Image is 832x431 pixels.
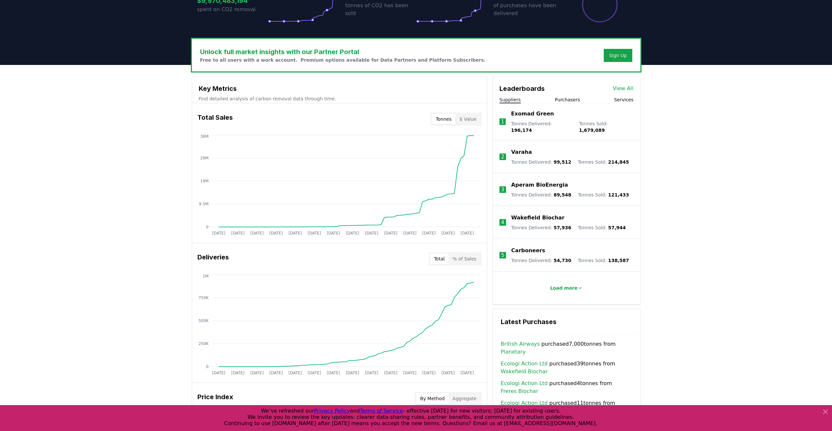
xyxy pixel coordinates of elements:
[198,341,209,346] tspan: 250K
[511,128,532,133] span: 196,174
[501,218,504,226] p: 4
[501,360,632,376] span: purchased 39 tonnes from
[308,371,321,375] tspan: [DATE]
[365,371,378,375] tspan: [DATE]
[578,257,629,264] p: Tonnes Sold :
[197,113,233,126] h3: Total Sales
[288,231,302,236] tspan: [DATE]
[608,225,626,230] span: 57,944
[511,120,572,133] p: Tonnes Delivered :
[346,371,359,375] tspan: [DATE]
[422,371,436,375] tspan: [DATE]
[579,128,605,133] span: 1,679,089
[609,52,627,59] a: Sign Up
[198,296,209,300] tspan: 750K
[511,224,571,231] p: Tonnes Delivered :
[545,281,588,295] button: Load more
[203,274,209,278] tspan: 1M
[511,148,532,156] a: Varaha
[197,392,233,405] h3: Price Index
[422,231,436,236] tspan: [DATE]
[501,399,632,415] span: purchased 11 tonnes from
[199,95,480,102] p: Find detailed analysis of carbon removal data through time.
[441,231,455,236] tspan: [DATE]
[327,231,340,236] tspan: [DATE]
[608,258,629,263] span: 138,587
[499,96,521,103] button: Suppliers
[555,96,580,103] button: Purchasers
[288,371,302,375] tspan: [DATE]
[578,192,629,198] p: Tonnes Sold :
[501,186,504,194] p: 3
[345,2,416,17] p: tonnes of CO2 has been sold
[511,257,571,264] p: Tonnes Delivered :
[200,134,209,139] tspan: 38M
[494,2,564,17] p: of purchases have been delivered
[501,118,504,126] p: 1
[460,371,474,375] tspan: [DATE]
[200,179,209,183] tspan: 19M
[231,371,244,375] tspan: [DATE]
[501,360,548,368] a: Ecologi Action Ltd
[206,225,209,229] tspan: 0
[384,231,397,236] tspan: [DATE]
[212,371,225,375] tspan: [DATE]
[501,251,504,259] p: 5
[250,371,264,375] tspan: [DATE]
[578,159,629,165] p: Tonnes Sold :
[501,317,632,327] h3: Latest Purchases
[403,231,416,236] tspan: [DATE]
[449,254,480,264] button: % of Sales
[199,202,208,206] tspan: 9.5M
[614,96,633,103] button: Services
[384,371,397,375] tspan: [DATE]
[430,254,449,264] button: Total
[197,252,229,265] h3: Deliveries
[608,192,629,197] span: 121,433
[327,371,340,375] tspan: [DATE]
[449,393,480,404] button: Aggregate
[432,114,456,124] button: Tonnes
[501,153,504,161] p: 2
[501,340,540,348] a: British Airways
[554,159,571,165] span: 99,512
[460,231,474,236] tspan: [DATE]
[308,231,321,236] tspan: [DATE]
[206,364,209,369] tspan: 0
[501,380,632,395] span: purchased 4 tonnes from
[501,399,548,407] a: Ecologi Action Ltd
[554,225,571,230] span: 57,936
[550,285,578,291] p: Load more
[554,192,571,197] span: 89,548
[511,214,564,222] a: Wakefield Biochar
[511,110,554,118] a: Exomad Green
[199,84,480,93] h3: Key Metrics
[511,192,571,198] p: Tonnes Delivered :
[501,387,538,395] a: Freres Biochar
[403,371,416,375] tspan: [DATE]
[200,57,486,63] p: Free to all users with a work account. Premium options available for Data Partners and Platform S...
[608,159,629,165] span: 214,845
[511,247,545,255] p: Carboneers
[198,318,209,323] tspan: 500K
[604,49,632,62] button: Sign Up
[511,181,568,189] a: Aperam BioEnergia
[250,231,264,236] tspan: [DATE]
[365,231,378,236] tspan: [DATE]
[501,368,548,376] a: Wakefield Biochar
[499,84,545,93] h3: Leaderboards
[269,371,283,375] tspan: [DATE]
[511,159,571,165] p: Tonnes Delivered :
[416,393,449,404] button: By Method
[578,224,626,231] p: Tonnes Sold :
[441,371,455,375] tspan: [DATE]
[269,231,283,236] tspan: [DATE]
[554,258,571,263] span: 54,730
[346,231,359,236] tspan: [DATE]
[231,231,244,236] tspan: [DATE]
